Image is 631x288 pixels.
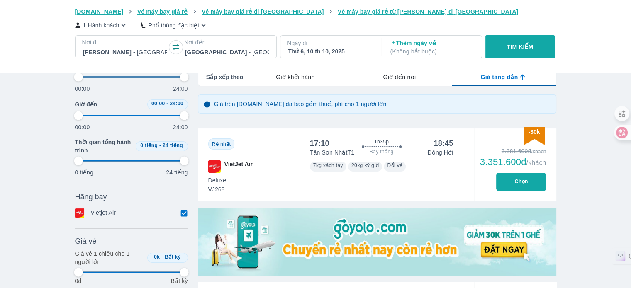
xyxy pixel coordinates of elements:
span: [DOMAIN_NAME] [75,8,124,15]
p: Giá trên [DOMAIN_NAME] đã bao gồm thuế, phí cho 1 người lớn [214,100,387,108]
span: Hãng bay [75,192,107,202]
span: Đổi vé [387,162,402,168]
span: Giờ đến nơi [383,73,416,81]
p: Giá vé 1 chiều cho 1 người lớn [75,249,144,266]
div: 3.351.600đ [480,157,546,167]
span: Bất kỳ [165,254,181,260]
button: Phổ thông đặc biệt [141,21,208,29]
p: 1 Hành khách [83,21,119,29]
span: 0 tiếng [140,143,158,148]
span: Thời gian tổng hành trình [75,138,132,155]
p: 24 tiếng [166,168,188,177]
img: discount [524,127,545,145]
span: - [161,254,163,260]
span: VietJet Air [224,160,253,173]
p: Phổ thông đặc biệt [148,21,199,29]
span: Giá tăng dần [480,73,518,81]
span: Vé máy bay giá rẻ từ [PERSON_NAME] đi [GEOGRAPHIC_DATA] [338,8,519,15]
p: Vietjet Air [91,208,116,218]
span: -30k [528,128,540,135]
p: Bất kỳ [171,277,188,285]
span: - [166,101,168,106]
span: Rẻ nhất [212,141,231,147]
span: Giờ đến [75,100,97,109]
div: 17:10 [310,138,329,148]
span: 24 tiếng [163,143,183,148]
p: Đồng Hới [427,148,453,157]
button: TÌM KIẾM [485,35,555,58]
p: 0 tiếng [75,168,93,177]
span: 7kg xách tay [313,162,343,168]
p: 00:00 [75,123,90,131]
p: Thêm ngày về [390,39,474,56]
div: 3.381.600đ [480,147,546,155]
p: 24:00 [173,85,188,93]
span: 24:00 [170,101,183,106]
span: 20kg ký gửi [351,162,379,168]
span: Giờ khởi hành [276,73,314,81]
p: Ngày đi [287,39,373,47]
p: 00:00 [75,85,90,93]
span: Sắp xếp theo [206,73,244,81]
button: 1 Hành khách [75,21,128,29]
span: VJ268 [208,185,227,194]
img: media-0 [198,208,556,276]
p: ( Không bắt buộc ) [390,47,474,56]
p: Nơi đến [184,38,270,46]
span: /khách [526,159,546,166]
div: lab API tabs example [243,68,555,86]
span: 0k [154,254,160,260]
span: 1h35p [374,138,389,145]
div: 18:45 [434,138,453,148]
span: 00:00 [151,101,165,106]
nav: breadcrumb [75,7,556,16]
span: - [159,143,161,148]
p: Tân Sơn Nhất T1 [310,148,354,157]
span: Deluxe [208,176,227,184]
button: Chọn [496,173,546,191]
p: 0đ [75,277,82,285]
span: Vé máy bay giá rẻ đi [GEOGRAPHIC_DATA] [202,8,324,15]
img: VJ [208,160,221,173]
span: Giá vé [75,236,97,246]
span: Vé máy bay giá rẻ [137,8,188,15]
p: 24:00 [173,123,188,131]
p: Nơi đi [82,38,168,46]
div: Thứ 6, 10 th 10, 2025 [288,47,372,56]
p: TÌM KIẾM [507,43,534,51]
